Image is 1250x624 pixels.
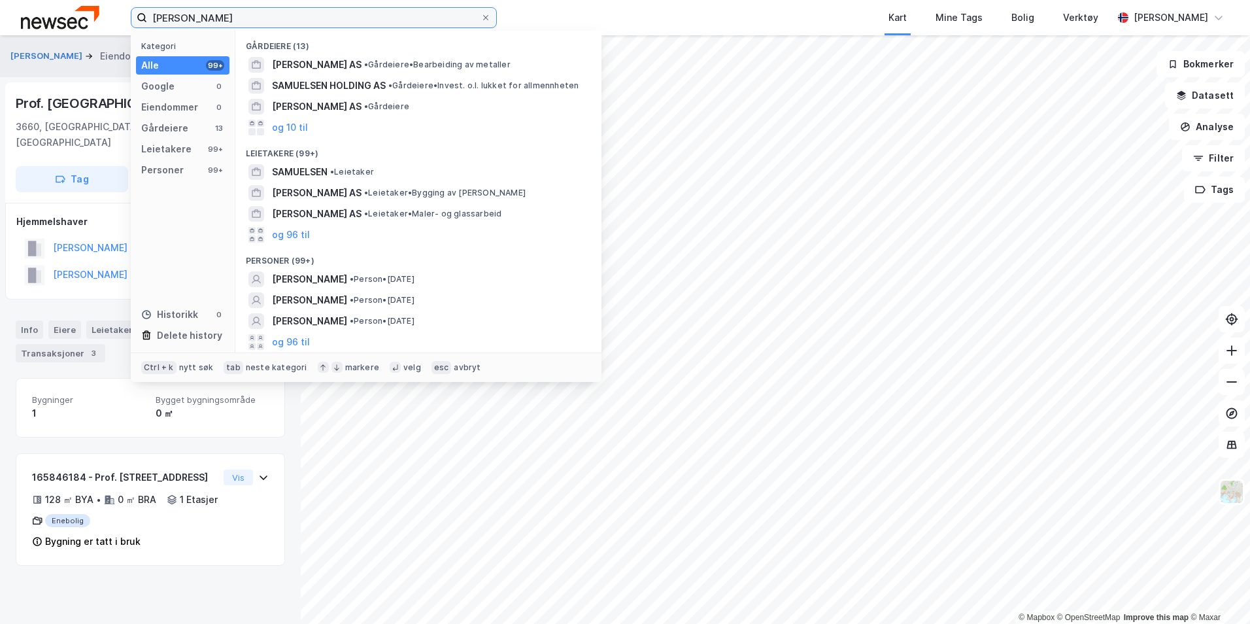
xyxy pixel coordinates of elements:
div: Transaksjoner [16,344,105,362]
div: Eiendommer [141,99,198,115]
div: Kontrollprogram for chat [1185,561,1250,624]
span: [PERSON_NAME] AS [272,185,362,201]
span: • [330,167,334,177]
div: 165846184 - Prof. [STREET_ADDRESS] [32,470,218,485]
span: Gårdeiere • Bearbeiding av metaller [364,60,511,70]
div: 3660, [GEOGRAPHIC_DATA], [GEOGRAPHIC_DATA] [16,119,226,150]
div: Leietakere [141,141,192,157]
div: Personer (99+) [235,245,601,269]
div: Gårdeiere [141,120,188,136]
div: Hjemmelshaver [16,214,284,230]
div: 3 [87,347,100,360]
div: Kart [888,10,907,26]
div: Eiendom [100,48,139,64]
div: Gårdeiere (13) [235,31,601,54]
a: OpenStreetMap [1057,613,1121,622]
div: • [96,494,101,505]
div: Bygning er tatt i bruk [45,534,141,549]
div: Kategori [141,41,229,51]
span: • [388,80,392,90]
span: Leietaker • Bygging av [PERSON_NAME] [364,188,526,198]
button: og 96 til [272,227,310,243]
span: [PERSON_NAME] [272,271,347,287]
span: [PERSON_NAME] [272,292,347,308]
div: 99+ [206,165,224,175]
span: [PERSON_NAME] AS [272,57,362,73]
div: Verktøy [1063,10,1098,26]
span: Leietaker [330,167,374,177]
iframe: Chat Widget [1185,561,1250,624]
div: Google [141,78,175,94]
span: [PERSON_NAME] AS [272,206,362,222]
div: markere [345,362,379,373]
div: Alle [141,58,159,73]
div: 99+ [206,60,224,71]
div: 13 [214,123,224,133]
input: Søk på adresse, matrikkel, gårdeiere, leietakere eller personer [147,8,481,27]
div: 0 [214,81,224,92]
div: neste kategori [246,362,307,373]
div: 99+ [206,144,224,154]
button: [PERSON_NAME] [10,50,85,63]
button: Datasett [1165,82,1245,109]
div: 1 [32,406,145,421]
button: Vis [224,470,253,485]
button: og 96 til [272,334,310,350]
div: 0 ㎡ [156,406,269,421]
div: 0 [214,102,224,113]
div: 0 [214,309,224,320]
span: SAMUELSEN HOLDING AS [272,78,386,94]
div: avbryt [454,362,481,373]
span: Bygget bygningsområde [156,394,269,406]
a: Improve this map [1124,613,1189,622]
div: Leietakere (99+) [235,138,601,162]
div: Ctrl + k [141,361,177,374]
span: Leietaker • Maler- og glassarbeid [364,209,501,219]
span: • [364,209,368,218]
span: SAMUELSEN [272,164,328,180]
div: 128 ㎡ BYA [45,492,93,508]
div: Historikk [141,307,198,322]
div: Info [16,321,43,339]
div: Eiere [48,321,81,339]
div: Personer [141,162,184,178]
span: Person • [DATE] [350,316,414,326]
div: [PERSON_NAME] [1134,10,1208,26]
span: Person • [DATE] [350,274,414,285]
div: Bolig [1011,10,1034,26]
button: Tag [16,166,128,192]
span: Gårdeiere • Invest. o.l. lukket for allmennheten [388,80,579,91]
span: • [364,60,368,69]
span: • [364,188,368,198]
span: • [350,316,354,326]
div: esc [431,361,452,374]
span: • [350,274,354,284]
button: Bokmerker [1157,51,1245,77]
div: nytt søk [179,362,214,373]
button: Analyse [1169,114,1245,140]
span: [PERSON_NAME] AS [272,99,362,114]
span: Gårdeiere [364,101,409,112]
img: Z [1219,479,1244,504]
button: og 10 til [272,120,308,135]
div: Delete history [157,328,222,343]
div: 1 Etasjer [180,492,218,508]
img: newsec-logo.f6e21ccffca1b3a03d2d.png [21,6,99,29]
div: 0 ㎡ BRA [118,492,156,508]
div: Prof. [GEOGRAPHIC_DATA] 7 [16,93,193,114]
span: [PERSON_NAME] [272,313,347,329]
span: • [350,295,354,305]
span: • [364,101,368,111]
button: Tags [1184,177,1245,203]
a: Mapbox [1019,613,1055,622]
button: Filter [1182,145,1245,171]
div: velg [403,362,421,373]
div: Leietakere [86,321,143,339]
span: Person • [DATE] [350,295,414,305]
div: tab [224,361,243,374]
div: Mine Tags [936,10,983,26]
span: Bygninger [32,394,145,406]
